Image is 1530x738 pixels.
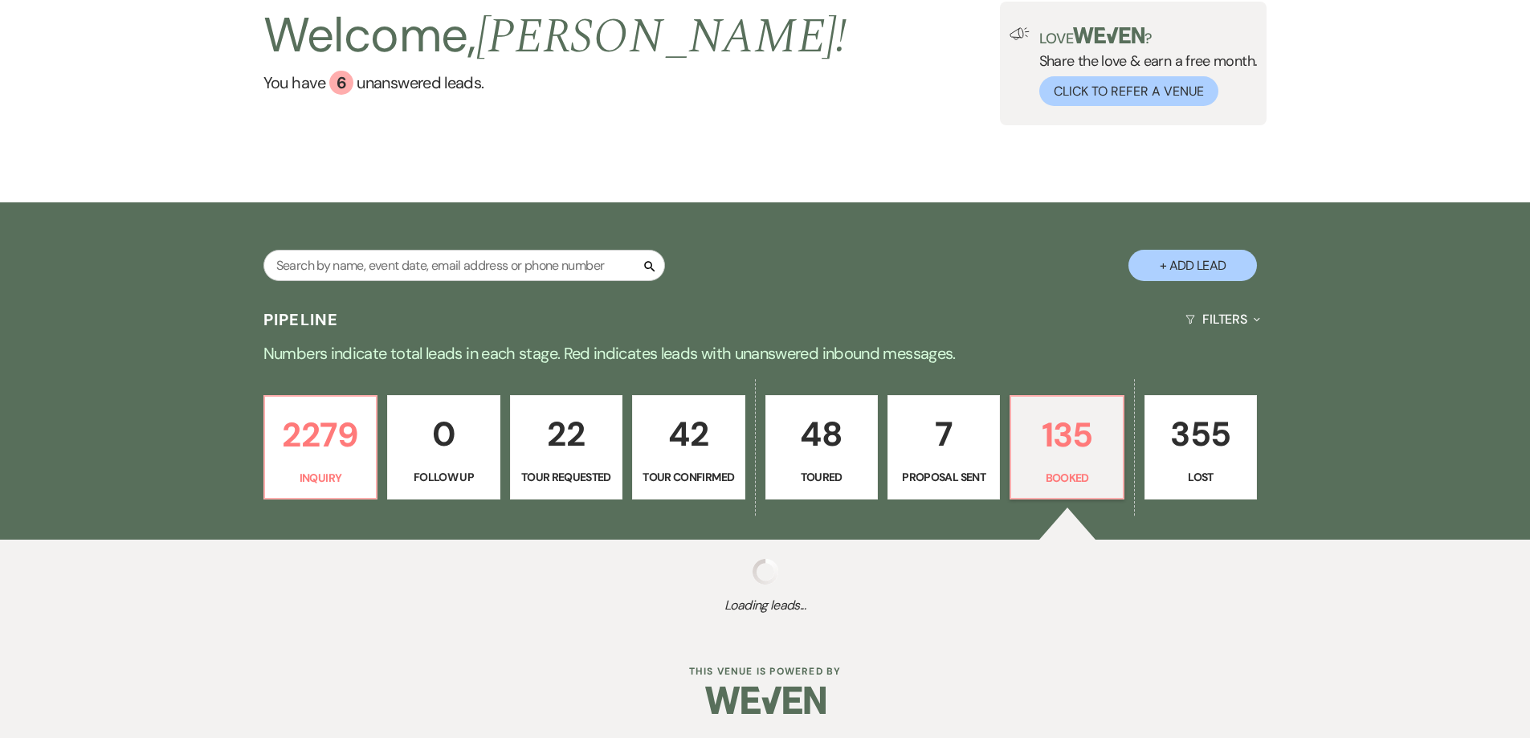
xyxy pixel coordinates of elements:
[1039,76,1218,106] button: Click to Refer a Venue
[1010,27,1030,40] img: loud-speaker-illustration.svg
[753,559,778,585] img: loading spinner
[643,407,734,461] p: 42
[398,468,489,486] p: Follow Up
[632,395,745,499] a: 42Tour Confirmed
[263,250,665,281] input: Search by name, event date, email address or phone number
[705,672,826,728] img: Weven Logo
[1073,27,1144,43] img: weven-logo-green.svg
[776,407,867,461] p: 48
[1128,250,1257,281] button: + Add Lead
[398,407,489,461] p: 0
[1155,468,1246,486] p: Lost
[898,407,989,461] p: 7
[1021,408,1112,462] p: 135
[387,395,500,499] a: 0Follow Up
[520,468,612,486] p: Tour Requested
[898,468,989,486] p: Proposal Sent
[887,395,1000,499] a: 7Proposal Sent
[1179,298,1267,340] button: Filters
[1021,469,1112,487] p: Booked
[643,468,734,486] p: Tour Confirmed
[1010,395,1124,499] a: 135Booked
[329,71,353,95] div: 6
[76,596,1454,615] span: Loading leads...
[187,340,1344,366] p: Numbers indicate total leads in each stage. Red indicates leads with unanswered inbound messages.
[776,468,867,486] p: Toured
[263,2,847,71] h2: Welcome,
[1144,395,1257,499] a: 355Lost
[765,395,878,499] a: 48Toured
[275,469,366,487] p: Inquiry
[1155,407,1246,461] p: 355
[263,71,847,95] a: You have 6 unanswered leads.
[1039,27,1258,46] p: Love ?
[510,395,622,499] a: 22Tour Requested
[275,408,366,462] p: 2279
[263,395,377,499] a: 2279Inquiry
[263,308,339,331] h3: Pipeline
[520,407,612,461] p: 22
[1030,27,1258,106] div: Share the love & earn a free month.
